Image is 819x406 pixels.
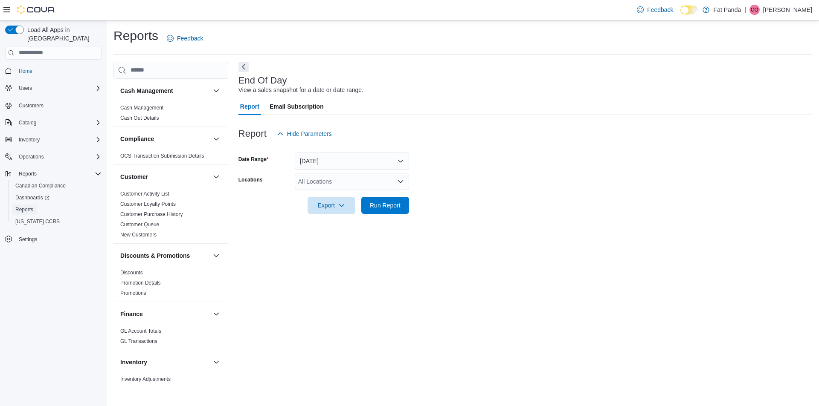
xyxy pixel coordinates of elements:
[295,153,409,170] button: [DATE]
[113,103,228,127] div: Cash Management
[211,357,221,367] button: Inventory
[211,172,221,182] button: Customer
[120,232,157,238] a: New Customers
[2,134,105,146] button: Inventory
[120,115,159,121] span: Cash Out Details
[19,153,44,160] span: Operations
[120,221,159,228] span: Customer Queue
[15,135,43,145] button: Inventory
[120,135,154,143] h3: Compliance
[15,169,102,179] span: Reports
[12,193,53,203] a: Dashboards
[19,68,32,75] span: Home
[17,6,55,14] img: Cova
[751,5,758,15] span: CO
[120,338,157,345] span: GL Transactions
[2,82,105,94] button: Users
[19,85,32,92] span: Users
[120,358,209,366] button: Inventory
[211,86,221,96] button: Cash Management
[211,251,221,261] button: Discounts & Promotions
[120,270,143,276] a: Discounts
[120,105,163,111] a: Cash Management
[238,176,263,183] label: Locations
[19,119,36,126] span: Catalog
[120,290,146,296] a: Promotions
[113,27,158,44] h1: Reports
[15,118,40,128] button: Catalog
[238,75,287,86] h3: End Of Day
[2,99,105,112] button: Customers
[9,216,105,227] button: [US_STATE] CCRS
[24,26,102,43] span: Load All Apps in [GEOGRAPHIC_DATA]
[238,156,269,163] label: Date Range
[9,204,105,216] button: Reports
[647,6,673,14] span: Feedback
[211,134,221,144] button: Compliance
[120,328,161,334] span: GL Account Totals
[308,197,355,214] button: Export
[15,83,102,93] span: Users
[15,169,40,179] button: Reports
[120,251,190,260] h3: Discounts & Promotions
[120,153,204,159] span: OCS Transaction Submission Details
[19,236,37,243] span: Settings
[238,129,267,139] h3: Report
[15,233,102,244] span: Settings
[744,5,746,15] p: |
[680,6,698,14] input: Dark Mode
[19,102,44,109] span: Customers
[397,178,404,185] button: Open list of options
[15,206,33,213] span: Reports
[120,376,171,383] span: Inventory Adjustments
[15,182,66,189] span: Canadian Compliance
[113,268,228,302] div: Discounts & Promotions
[120,173,209,181] button: Customer
[120,173,148,181] h3: Customer
[120,211,183,218] span: Customer Purchase History
[120,115,159,121] a: Cash Out Details
[15,234,41,245] a: Settings
[2,117,105,129] button: Catalog
[15,100,102,111] span: Customers
[361,197,409,214] button: Run Report
[15,66,102,76] span: Home
[2,65,105,77] button: Home
[120,191,169,197] a: Customer Activity List
[633,1,677,18] a: Feedback
[120,201,176,207] span: Customer Loyalty Points
[12,204,102,215] span: Reports
[5,61,102,268] nav: Complex example
[19,136,40,143] span: Inventory
[9,192,105,204] a: Dashboards
[120,86,209,95] button: Cash Management
[238,62,249,72] button: Next
[763,5,812,15] p: [PERSON_NAME]
[15,152,47,162] button: Operations
[15,194,49,201] span: Dashboards
[313,197,350,214] span: Export
[120,376,171,382] a: Inventory Adjustments
[680,14,681,15] span: Dark Mode
[287,130,332,138] span: Hide Parameters
[12,181,102,191] span: Canadian Compliance
[120,358,147,366] h3: Inventory
[273,125,335,142] button: Hide Parameters
[120,279,161,286] span: Promotion Details
[12,216,102,227] span: Washington CCRS
[120,135,209,143] button: Compliance
[120,310,209,318] button: Finance
[2,168,105,180] button: Reports
[120,310,143,318] h3: Finance
[15,83,35,93] button: Users
[120,222,159,227] a: Customer Queue
[15,66,36,76] a: Home
[113,189,228,243] div: Customer
[12,204,37,215] a: Reports
[120,104,163,111] span: Cash Management
[113,151,228,164] div: Compliance
[12,193,102,203] span: Dashboards
[2,233,105,245] button: Settings
[15,101,47,111] a: Customers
